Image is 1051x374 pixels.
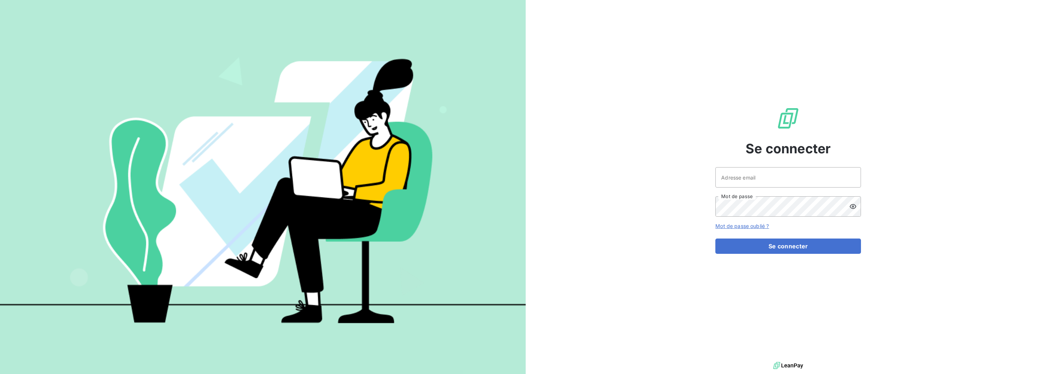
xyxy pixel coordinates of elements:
span: Se connecter [746,139,831,158]
img: Logo LeanPay [777,107,800,130]
button: Se connecter [715,239,861,254]
img: logo [773,360,803,371]
a: Mot de passe oublié ? [715,223,769,229]
input: placeholder [715,167,861,188]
